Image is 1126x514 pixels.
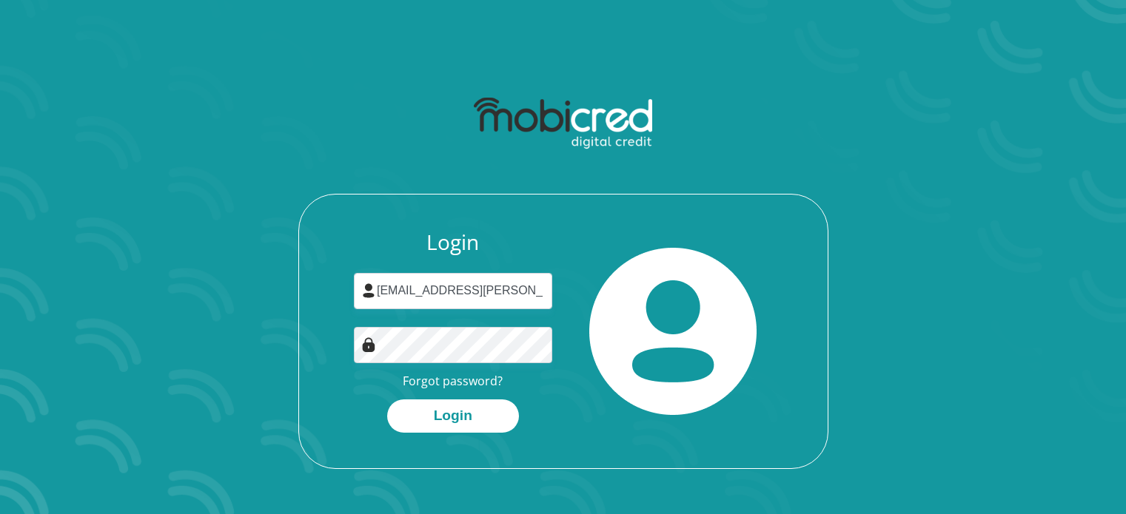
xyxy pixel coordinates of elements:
[403,373,503,389] a: Forgot password?
[361,337,376,352] img: Image
[354,273,552,309] input: Username
[354,230,552,255] h3: Login
[387,399,519,433] button: Login
[361,283,376,298] img: user-icon image
[474,98,652,149] img: mobicred logo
